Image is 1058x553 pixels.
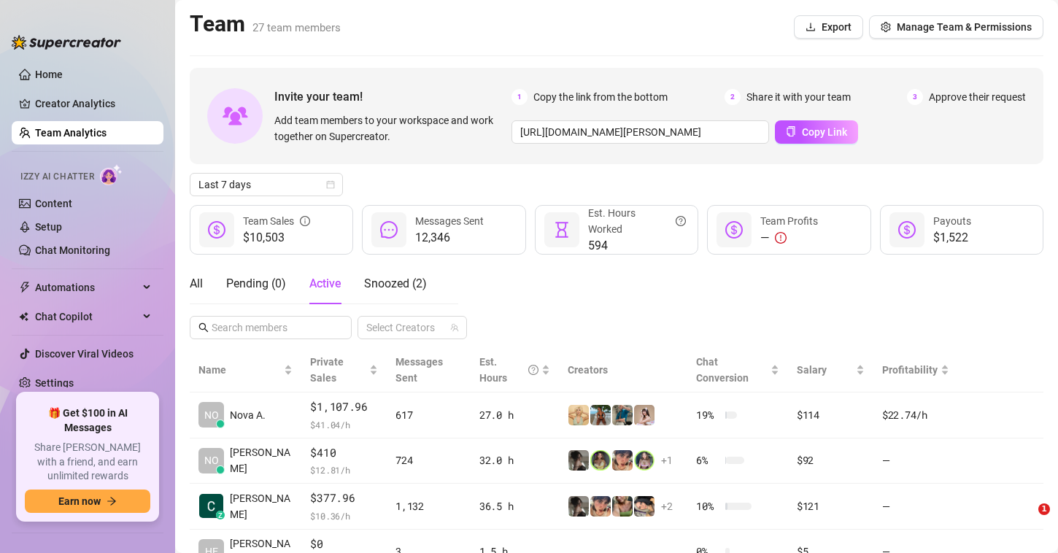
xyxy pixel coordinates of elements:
[212,320,331,336] input: Search members
[190,275,203,293] div: All
[882,364,938,376] span: Profitability
[35,305,139,328] span: Chat Copilot
[300,213,310,229] span: info-circle
[12,35,121,50] img: logo-BBDzfeDw.svg
[873,438,958,484] td: —
[35,127,107,139] a: Team Analytics
[775,120,858,144] button: Copy Link
[1038,503,1050,515] span: 1
[415,229,484,247] span: 12,346
[395,498,462,514] div: 1,132
[35,221,62,233] a: Setup
[568,405,589,425] img: Actually.Maria
[786,126,796,136] span: copy
[568,450,589,471] img: daiisyjane
[553,221,571,239] span: hourglass
[274,88,511,106] span: Invite your team!
[797,452,865,468] div: $92
[198,174,334,196] span: Last 7 days
[634,496,655,517] img: Harley
[199,494,223,518] img: Cecil Capuchino
[590,496,611,517] img: bonnierides
[869,15,1043,39] button: Manage Team & Permissions
[696,452,719,468] span: 6 %
[760,229,818,247] div: —
[479,452,550,468] div: 32.0 h
[100,164,123,185] img: AI Chatter
[310,490,378,507] span: $377.96
[450,323,459,332] span: team
[19,312,28,322] img: Chat Copilot
[661,452,673,468] span: + 1
[25,441,150,484] span: Share [PERSON_NAME] with a friend, and earn unlimited rewards
[1008,503,1043,538] iframe: Intercom live chat
[380,221,398,239] span: message
[190,348,301,392] th: Name
[588,237,686,255] span: 594
[725,221,743,239] span: dollar-circle
[590,405,611,425] img: Libby
[198,322,209,333] span: search
[882,407,949,423] div: $22.74 /h
[204,452,219,468] span: NO
[797,407,865,423] div: $114
[634,450,655,471] img: jadetv
[479,354,538,386] div: Est. Hours
[568,496,589,517] img: daiisyjane
[933,215,971,227] span: Payouts
[929,89,1026,105] span: Approve their request
[310,463,378,477] span: $ 12.81 /h
[208,221,225,239] span: dollar-circle
[661,498,673,514] span: + 2
[479,498,550,514] div: 36.5 h
[873,484,958,530] td: —
[797,498,865,514] div: $121
[310,417,378,432] span: $ 41.04 /h
[588,205,686,237] div: Est. Hours Worked
[822,21,852,33] span: Export
[676,205,686,237] span: question-circle
[696,498,719,514] span: 10 %
[881,22,891,32] span: setting
[395,452,462,468] div: 724
[230,444,293,476] span: [PERSON_NAME]
[612,496,633,517] img: dreamsofleana
[35,244,110,256] a: Chat Monitoring
[310,535,378,553] span: $0
[310,398,378,416] span: $1,107.96
[243,229,310,247] span: $10,503
[528,354,538,386] span: question-circle
[35,92,152,115] a: Creator Analytics
[243,213,310,229] div: Team Sales
[230,490,293,522] span: [PERSON_NAME]
[634,405,655,425] img: anaxmei
[310,444,378,462] span: $410
[19,282,31,293] span: thunderbolt
[775,232,787,244] span: exclamation-circle
[794,15,863,39] button: Export
[252,21,341,34] span: 27 team members
[395,407,462,423] div: 617
[35,69,63,80] a: Home
[612,450,633,471] img: bonnierides
[797,364,827,376] span: Salary
[309,276,341,290] span: Active
[310,508,378,523] span: $ 10.36 /h
[806,22,816,32] span: download
[326,180,335,189] span: calendar
[746,89,851,105] span: Share it with your team
[415,215,484,227] span: Messages Sent
[559,348,687,392] th: Creators
[907,89,923,105] span: 3
[310,356,344,384] span: Private Sales
[898,221,916,239] span: dollar-circle
[58,495,101,507] span: Earn now
[395,356,443,384] span: Messages Sent
[107,496,117,506] span: arrow-right
[364,276,427,290] span: Snoozed ( 2 )
[533,89,668,105] span: Copy the link from the bottom
[190,10,341,38] h2: Team
[612,405,633,425] img: Eavnc
[479,407,550,423] div: 27.0 h
[590,450,611,471] img: jadesummersss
